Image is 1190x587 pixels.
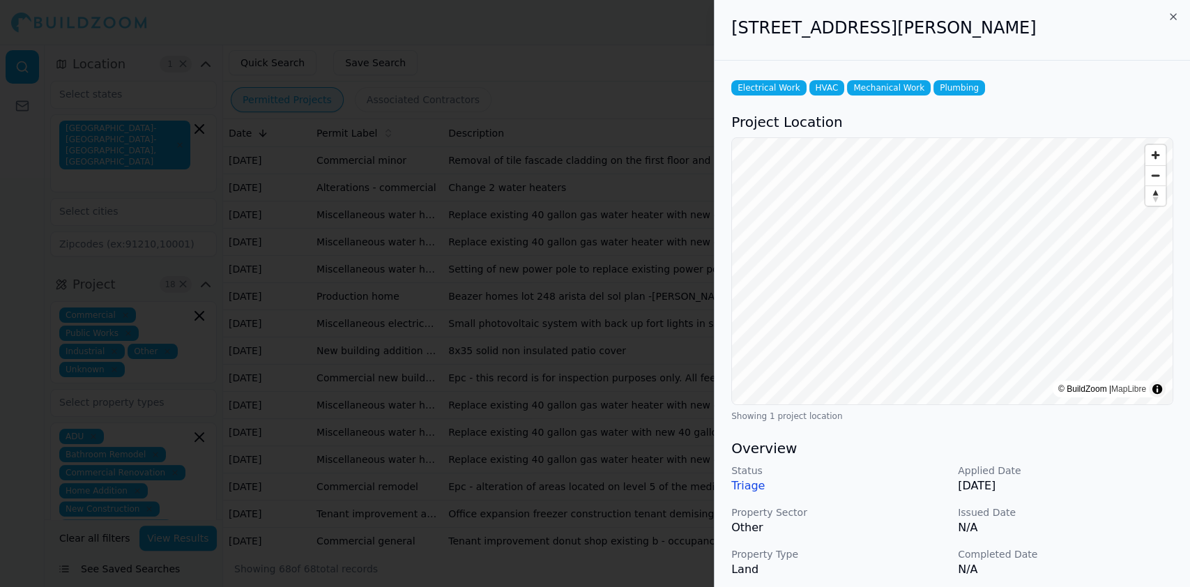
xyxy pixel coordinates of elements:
[731,464,947,478] p: Status
[958,505,1173,519] p: Issued Date
[958,519,1173,536] p: N/A
[731,547,947,561] p: Property Type
[731,519,947,536] p: Other
[1058,382,1146,396] div: © BuildZoom |
[731,505,947,519] p: Property Sector
[1145,165,1166,185] button: Zoom out
[809,80,845,96] span: HVAC
[731,80,806,96] span: Electrical Work
[732,138,1173,404] canvas: Map
[847,80,931,96] span: Mechanical Work
[958,464,1173,478] p: Applied Date
[731,561,947,578] p: Land
[1145,185,1166,206] button: Reset bearing to north
[731,17,1173,39] h2: [STREET_ADDRESS][PERSON_NAME]
[958,561,1173,578] p: N/A
[958,547,1173,561] p: Completed Date
[731,411,1173,422] div: Showing 1 project location
[731,478,947,494] p: Triage
[1111,384,1146,394] a: MapLibre
[1149,381,1166,397] summary: Toggle attribution
[731,112,1173,132] h3: Project Location
[958,478,1173,494] p: [DATE]
[933,80,985,96] span: Plumbing
[1145,145,1166,165] button: Zoom in
[731,439,1173,458] h3: Overview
